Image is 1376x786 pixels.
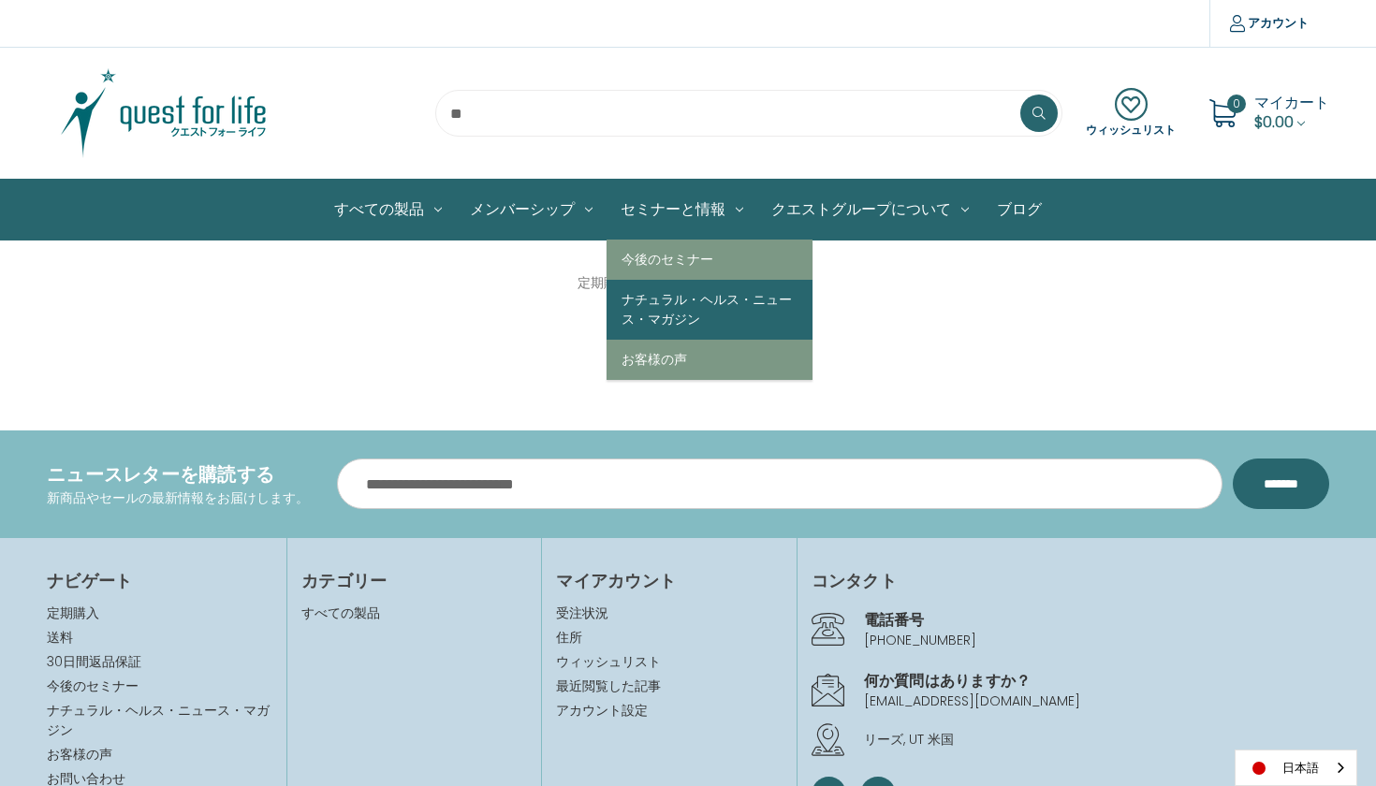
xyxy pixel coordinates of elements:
[47,745,112,764] a: お客様の声
[983,180,1056,240] a: ブログ
[607,240,812,280] a: 今後のセミナー
[864,631,976,649] a: [PHONE_NUMBER]
[556,568,782,593] h4: マイアカウント
[1086,88,1176,138] a: ウィッシュリスト
[456,180,607,240] a: メンバーシップ
[864,730,1329,750] p: リーズ, UT 米国
[1236,750,1356,785] a: 日本語
[301,604,380,622] a: すべての製品
[864,691,1080,710] a: [EMAIL_ADDRESS][DOMAIN_NAME]
[556,628,782,648] a: 住所
[47,460,309,488] h4: ニュースレターを購読する
[812,568,1329,593] h4: コンタクト
[47,628,73,647] a: 送料
[1254,92,1329,133] a: Cart with 0 items
[47,701,270,739] a: ナチュラル・ヘルス・ニュース・マガジン
[578,273,630,293] a: 定期購入
[556,701,782,720] a: アカウント設定
[1254,92,1329,113] span: マイカート
[607,180,757,240] a: セミナーと情報
[556,677,782,696] a: 最近閲覧した記事
[757,180,983,240] a: クエストグループについて
[320,180,456,240] a: All Products
[47,652,141,671] a: 30日間返品保証
[1235,750,1357,786] div: Language
[864,669,1329,691] h4: 何か質問はありますか？
[301,568,527,593] h4: カテゴリー
[47,488,309,508] p: 新商品やセールの最新情報をお届けします。
[1227,95,1246,113] span: 0
[47,568,272,593] h4: ナビゲート
[864,608,1329,631] h4: 電話番号
[607,340,812,380] a: お客様の声
[607,280,812,340] a: ナチュラル・ヘルス・ニュース・マガジン
[47,677,139,695] a: 今後のセミナー
[1254,111,1294,133] span: $0.00
[47,66,281,160] img: クエスト・グループ
[1235,750,1357,786] aside: Language selected: 日本語
[47,604,99,622] a: 定期購入
[556,652,782,672] a: ウィッシュリスト
[556,604,782,623] a: 受注状況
